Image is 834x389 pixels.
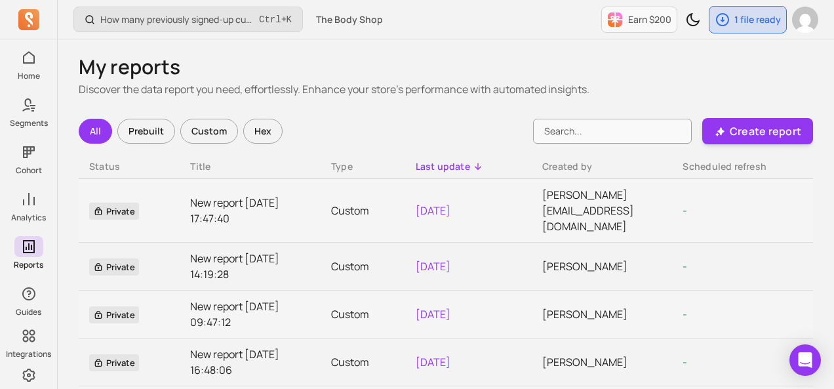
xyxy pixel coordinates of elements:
[672,155,813,179] th: Toggle SortBy
[683,355,687,369] span: -
[11,213,46,223] p: Analytics
[316,13,383,26] span: The Body Shop
[702,118,813,144] button: Create report
[709,6,787,33] button: 1 file ready
[321,291,405,338] td: Custom
[10,118,48,129] p: Segments
[683,307,687,321] span: -
[792,7,818,33] img: avatar
[533,119,692,144] input: Search
[73,7,303,32] button: How many previously signed-up customers placed their first order this period?Ctrl+K
[321,179,405,243] td: Custom
[287,14,292,25] kbd: K
[308,8,391,31] button: The Body Shop
[532,338,672,386] td: [PERSON_NAME]
[628,13,671,26] p: Earn $200
[16,307,41,317] p: Guides
[734,13,781,26] p: 1 file ready
[416,258,521,274] p: [DATE]
[190,298,309,330] a: New report [DATE] 09:47:12
[89,306,139,323] span: Private
[416,160,521,173] div: Last update
[321,243,405,291] td: Custom
[789,344,821,376] div: Open Intercom Messenger
[416,306,521,322] p: [DATE]
[259,13,281,26] kbd: Ctrl
[14,281,43,320] button: Guides
[680,7,706,33] button: Toggle dark mode
[601,7,677,33] button: Earn $200
[14,260,43,270] p: Reports
[180,119,238,144] div: Custom
[532,243,672,291] td: [PERSON_NAME]
[89,258,139,276] span: Private
[683,259,687,274] span: -
[79,155,180,179] th: Toggle SortBy
[416,354,521,370] p: [DATE]
[190,346,309,378] a: New report [DATE] 16:48:06
[405,155,532,179] th: Toggle SortBy
[79,55,813,79] h1: My reports
[18,71,40,81] p: Home
[190,251,309,282] a: New report [DATE] 14:19:28
[243,119,283,144] div: Hex
[100,13,254,26] p: How many previously signed-up customers placed their first order this period?
[532,291,672,338] td: [PERSON_NAME]
[89,354,139,371] span: Private
[79,81,813,97] p: Discover the data report you need, effortlessly. Enhance your store's performance with automated ...
[180,155,320,179] th: Toggle SortBy
[532,155,672,179] th: Toggle SortBy
[6,349,51,359] p: Integrations
[117,119,175,144] div: Prebuilt
[416,203,521,218] p: [DATE]
[321,155,405,179] th: Toggle SortBy
[190,195,309,226] a: New report [DATE] 17:47:40
[89,203,139,220] span: Private
[79,119,112,144] div: All
[683,203,687,218] span: -
[321,338,405,386] td: Custom
[16,165,42,176] p: Cohort
[259,12,292,26] span: +
[532,179,672,243] td: [PERSON_NAME][EMAIL_ADDRESS][DOMAIN_NAME]
[730,123,801,139] p: Create report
